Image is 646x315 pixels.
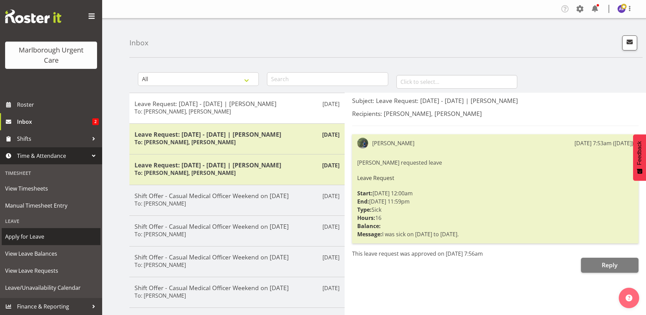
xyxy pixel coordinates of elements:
[322,131,340,139] p: [DATE]
[2,279,100,296] a: Leave/Unavailability Calendar
[357,214,375,222] strong: Hours:
[135,100,340,107] h5: Leave Request: [DATE] - [DATE] | [PERSON_NAME]
[17,134,89,144] span: Shifts
[357,175,633,181] h6: Leave Request
[372,139,414,147] div: [PERSON_NAME]
[135,131,340,138] h5: Leave Request: [DATE] - [DATE] | [PERSON_NAME]
[2,197,100,214] a: Manual Timesheet Entry
[135,108,231,115] h6: To: [PERSON_NAME], [PERSON_NAME]
[636,141,643,165] span: Feedback
[135,223,340,230] h5: Shift Offer - Casual Medical Officer Weekend on [DATE]
[92,118,99,125] span: 2
[135,292,186,299] h6: To: [PERSON_NAME]
[2,214,100,228] div: Leave
[17,301,89,312] span: Finance & Reporting
[17,100,99,110] span: Roster
[5,231,97,242] span: Apply for Leave
[5,10,61,23] img: Rosterit website logo
[135,169,236,176] h6: To: [PERSON_NAME], [PERSON_NAME]
[2,180,100,197] a: View Timesheets
[17,151,89,161] span: Time & Attendance
[357,222,381,230] strong: Balance:
[2,228,100,245] a: Apply for Leave
[5,200,97,211] span: Manual Timesheet Entry
[135,284,340,291] h5: Shift Offer - Casual Medical Officer Weekend on [DATE]
[357,206,372,213] strong: Type:
[633,134,646,181] button: Feedback - Show survey
[2,166,100,180] div: Timesheet
[267,72,388,86] input: Search
[357,190,373,197] strong: Start:
[352,110,639,117] h5: Recipients: [PERSON_NAME], [PERSON_NAME]
[12,45,90,65] div: Marlborough Urgent Care
[581,258,639,273] button: Reply
[135,192,340,199] h5: Shift Offer - Casual Medical Officer Weekend on [DATE]
[2,245,100,262] a: View Leave Balances
[352,97,639,104] h5: Subject: Leave Request: [DATE] - [DATE] | [PERSON_NAME]
[5,283,97,293] span: Leave/Unavailability Calendar
[5,183,97,194] span: View Timesheets
[2,262,100,279] a: View Leave Requests
[17,117,92,127] span: Inbox
[129,39,148,47] h4: Inbox
[135,261,186,268] h6: To: [PERSON_NAME]
[135,253,340,261] h5: Shift Offer - Casual Medical Officer Weekend on [DATE]
[322,284,340,292] p: [DATE]
[322,192,340,200] p: [DATE]
[322,223,340,231] p: [DATE]
[135,200,186,207] h6: To: [PERSON_NAME]
[396,75,517,89] input: Click to select...
[617,5,626,13] img: amber-venning-slater11903.jpg
[322,100,340,108] p: [DATE]
[322,253,340,261] p: [DATE]
[135,231,186,238] h6: To: [PERSON_NAME]
[352,250,483,257] span: This leave request was approved on [DATE] 7:56am
[602,261,617,269] span: Reply
[135,161,340,169] h5: Leave Request: [DATE] - [DATE] | [PERSON_NAME]
[322,161,340,169] p: [DATE]
[357,138,368,149] img: gloria-varghese83ea2632f453239292d4b008d7aa8107.png
[357,157,633,240] div: [PERSON_NAME] requested leave [DATE] 12:00am [DATE] 11:59pm Sick 16 I was sick on [DATE] to [DATE].
[357,230,382,238] strong: Message:
[626,295,632,301] img: help-xxl-2.png
[5,266,97,276] span: View Leave Requests
[574,139,633,147] div: [DATE] 7:53am ([DATE])
[135,139,236,146] h6: To: [PERSON_NAME], [PERSON_NAME]
[357,198,369,205] strong: End:
[5,249,97,259] span: View Leave Balances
